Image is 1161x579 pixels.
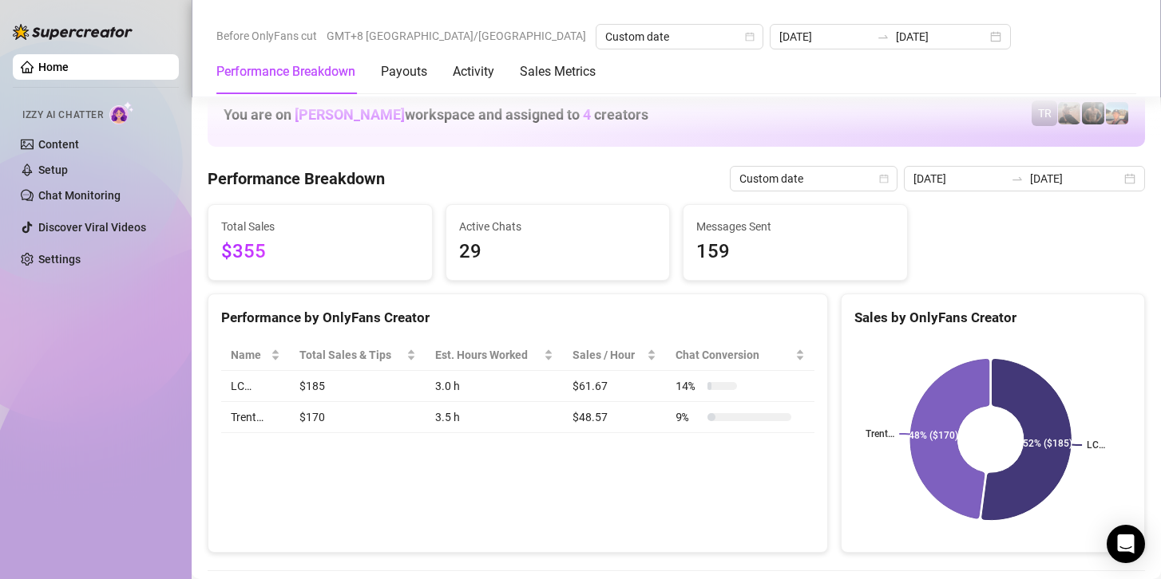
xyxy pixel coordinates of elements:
[221,371,290,402] td: LC…
[913,170,1004,187] input: Start date
[327,24,586,48] span: GMT+8 [GEOGRAPHIC_DATA]/[GEOGRAPHIC_DATA]
[676,346,792,364] span: Chat Conversion
[745,32,755,41] span: calendar
[38,253,81,266] a: Settings
[1107,525,1145,563] div: Open Intercom Messenger
[208,167,385,190] h4: Performance Breakdown
[221,307,814,329] div: Performance by OnlyFans Creator
[13,24,133,40] img: logo-BBDzfeDw.svg
[426,402,563,433] td: 3.5 h
[299,346,403,364] span: Total Sales & Tips
[563,340,667,371] th: Sales / Hour
[605,25,754,49] span: Custom date
[221,218,419,235] span: Total Sales
[866,428,895,439] text: Trent…
[22,108,103,123] span: Izzy AI Chatter
[459,237,657,267] span: 29
[1087,439,1105,451] text: LC…
[381,62,427,81] div: Payouts
[38,189,121,202] a: Chat Monitoring
[1058,102,1080,124] img: LC
[877,30,890,43] span: to
[739,167,888,191] span: Custom date
[583,106,591,123] span: 4
[426,371,563,402] td: 3.0 h
[290,340,426,371] th: Total Sales & Tips
[877,30,890,43] span: swap-right
[435,346,541,364] div: Est. Hours Worked
[216,24,317,48] span: Before OnlyFans cut
[38,138,79,151] a: Content
[1011,172,1024,185] span: swap-right
[231,346,267,364] span: Name
[676,408,701,426] span: 9 %
[573,346,644,364] span: Sales / Hour
[221,402,290,433] td: Trent…
[295,106,405,123] span: [PERSON_NAME]
[854,307,1131,329] div: Sales by OnlyFans Creator
[676,377,701,395] span: 14 %
[1038,104,1052,122] span: TR
[1106,102,1128,124] img: Zach
[1030,170,1121,187] input: End date
[666,340,814,371] th: Chat Conversion
[221,340,290,371] th: Name
[38,163,68,176] a: Setup
[38,61,69,73] a: Home
[1082,102,1104,124] img: Trent
[221,237,419,267] span: $355
[1011,172,1024,185] span: to
[696,237,894,267] span: 159
[109,101,134,124] img: AI Chatter
[290,402,426,433] td: $170
[520,62,596,81] div: Sales Metrics
[696,218,894,235] span: Messages Sent
[896,28,987,45] input: End date
[459,218,657,235] span: Active Chats
[879,174,889,183] span: calendar
[290,371,426,402] td: $185
[779,28,870,45] input: Start date
[224,106,648,124] h1: You are on workspace and assigned to creators
[216,62,355,81] div: Performance Breakdown
[563,402,667,433] td: $48.57
[38,221,146,234] a: Discover Viral Videos
[563,371,667,402] td: $61.67
[453,62,494,81] div: Activity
